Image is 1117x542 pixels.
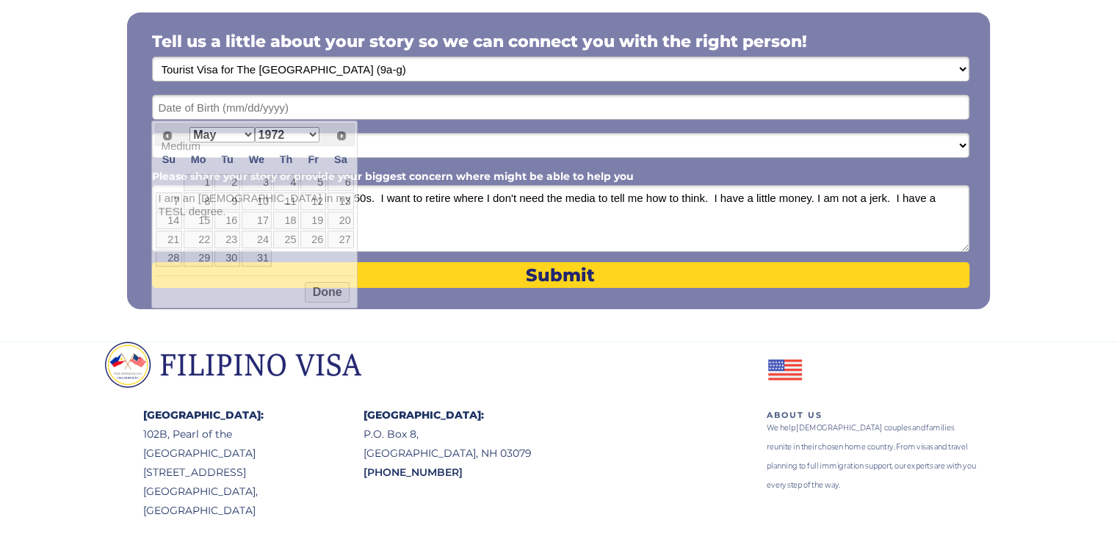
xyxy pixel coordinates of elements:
a: 23 [214,231,240,248]
span: Monday [191,153,206,165]
span: Please share your story or provide your biggest concern where might be able to help you [152,170,634,183]
span: 102B, Pearl of the [GEOGRAPHIC_DATA] [STREET_ADDRESS] [GEOGRAPHIC_DATA], [GEOGRAPHIC_DATA] [143,427,258,517]
a: 18 [273,212,299,229]
span: Prev [162,130,173,142]
a: 3 [242,174,272,192]
a: 19 [300,212,326,229]
a: 17 [242,212,272,229]
span: ABOUT US [767,410,823,420]
span: [GEOGRAPHIC_DATA]: [143,408,264,422]
a: 11 [273,192,299,210]
span: Saturday [334,153,347,165]
a: 12 [300,192,326,210]
span: Thursday [280,153,293,165]
a: 2 [214,174,240,192]
a: 22 [184,231,213,248]
a: 9 [214,192,240,210]
a: 14 [156,212,183,229]
span: Submit [152,264,969,286]
button: Done [305,282,350,303]
a: 20 [328,212,354,229]
span: Tuesday [221,153,234,165]
a: Prev [157,126,178,147]
a: 7 [156,192,183,210]
a: 29 [184,250,213,267]
a: 27 [328,231,354,248]
span: [GEOGRAPHIC_DATA]: [364,408,484,422]
a: 26 [300,231,326,248]
a: Next [331,126,353,147]
a: 13 [328,192,354,210]
a: 31 [242,250,272,267]
a: 6 [328,174,354,192]
span: Next [336,130,347,142]
select: Select year [255,127,319,142]
a: 16 [214,212,240,229]
span: Friday [308,153,318,165]
span: Wednesday [249,153,264,165]
a: 21 [156,231,183,248]
a: 15 [184,212,213,229]
span: Sunday [162,153,176,165]
a: 30 [214,250,240,267]
a: 28 [156,250,183,267]
button: Submit [152,262,969,288]
a: 5 [300,174,326,192]
a: 10 [242,192,272,210]
span: [PHONE_NUMBER] [364,466,463,479]
select: Select month [189,127,254,142]
input: Date of Birth (mm/dd/yyyy) [152,95,969,120]
a: 8 [184,192,213,210]
span: P.O. Box 8, [GEOGRAPHIC_DATA], NH 03079 [364,427,532,460]
a: 25 [273,231,299,248]
span: We help [DEMOGRAPHIC_DATA] couples and families reunite in their chosen home country. From visas ... [767,422,976,490]
a: 4 [273,174,299,192]
a: 1 [184,174,213,192]
a: 24 [242,231,272,248]
span: Tell us a little about your story so we can connect you with the right person! [152,32,807,51]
